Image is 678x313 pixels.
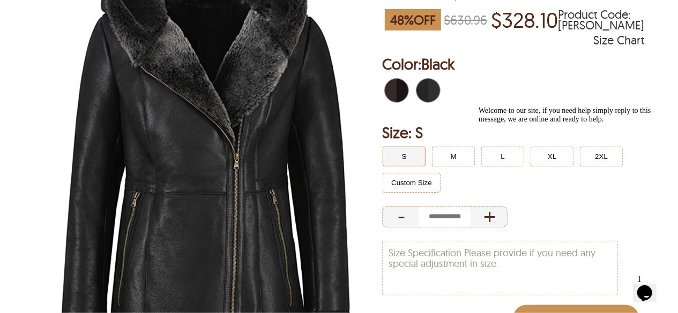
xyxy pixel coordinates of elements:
[633,270,667,302] iframe: chat widget
[4,4,197,21] div: Welcome to our site, if you need help simply reply to this message, we are online and ready to help.
[444,12,487,28] strike: $630.96
[421,55,455,73] span: Black
[471,206,508,227] div: Increase Quantity of Item
[383,241,617,295] textarea: Size Specification Please provide if you need any special adjustment in size.
[382,206,419,227] div: Decrease Quantity of Item
[4,4,177,21] span: Welcome to our site, if you need help simply reply to this message, we are online and ready to help.
[382,76,411,105] div: Dark Berry
[558,9,644,30] span: Product Code: DEBORAH
[414,76,443,105] div: Black
[385,9,441,30] span: 48 % OFF
[474,102,667,265] iframe: chat widget
[383,147,426,166] button: Click to select S
[382,54,644,75] h2: Selected Color: by Black
[491,7,558,32] p: Price of $328.10
[382,122,644,143] h2: Selected Filter by Size: S
[383,173,441,193] button: Click to select Custom Size
[432,147,475,166] button: Click to select M
[593,35,644,45] div: Size Chart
